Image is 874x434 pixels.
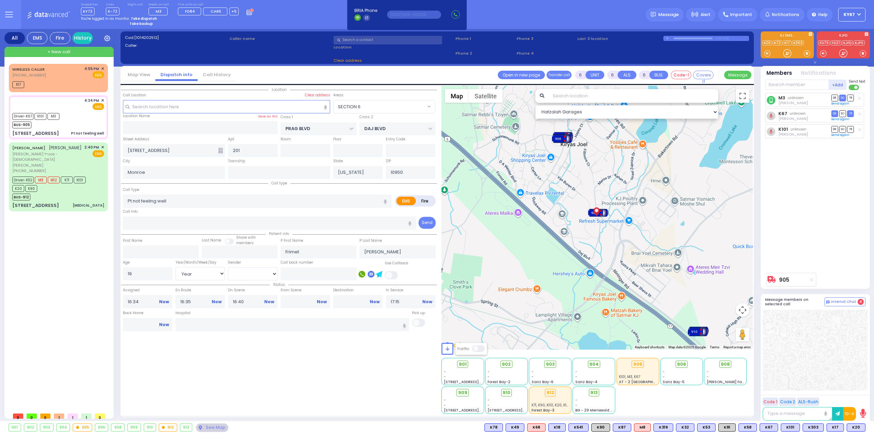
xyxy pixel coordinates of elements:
[106,8,119,15] span: K-72
[619,374,640,379] span: K101, M3, K67
[73,424,92,431] div: 905
[801,69,836,77] button: Notifications
[575,397,577,403] span: -
[129,21,153,26] strong: Take backup
[455,36,514,42] span: Phone 1
[123,158,130,164] label: City
[338,103,361,110] span: SECTION 6
[444,374,446,379] span: -
[159,299,169,305] a: Now
[281,260,313,265] label: Call back number
[9,424,21,431] div: 901
[175,310,191,316] label: Hospital
[281,137,291,142] label: Room
[591,207,602,217] gmp-advanced-marker: Client
[93,150,104,157] span: EMS
[268,87,290,92] span: Location
[159,424,177,431] div: 912
[93,103,104,110] span: EMS
[459,361,467,368] span: 901
[527,423,546,432] div: ALS
[854,40,865,45] a: KJPS
[334,36,442,44] input: Search a contact
[445,89,469,103] button: Show street map
[81,414,91,419] span: 1
[797,397,819,406] button: ALS-Rush
[266,231,293,236] span: Patient info
[671,71,691,79] button: Code-1
[228,158,245,164] label: Township
[128,424,141,431] div: 909
[831,40,841,45] a: FD21
[178,3,239,7] label: Fire units on call
[831,101,849,106] a: Send again
[781,423,800,432] div: BLS
[333,100,435,113] span: SECTION 6
[829,80,847,90] button: +Add
[270,282,288,287] span: Status
[817,34,870,39] label: KJFD
[268,181,291,186] span: Call type
[552,133,573,143] div: 904
[333,93,343,98] label: Areas
[218,148,223,153] span: Other building occupants
[844,12,855,18] span: KY67
[847,95,854,101] span: TR
[123,260,130,265] label: Age
[47,48,70,55] span: + New call
[334,58,362,63] span: Clear address
[101,98,104,103] span: ✕
[35,177,47,183] span: M3
[547,71,572,79] button: Transfer call
[281,288,330,293] label: From Scene
[568,423,589,432] div: BLS
[818,12,828,18] span: Help
[553,131,573,141] div: 902
[81,3,98,7] label: Dispatcher
[264,299,274,305] a: Now
[765,297,824,306] h5: Message members on selected call
[693,71,714,79] button: Covered
[123,113,150,119] label: Location Name
[488,369,490,374] span: -
[469,89,503,103] button: Show satellite imagery
[134,35,159,40] span: [1014202512]
[93,71,104,78] span: EMS
[778,127,788,132] a: K101
[849,84,860,91] label: Turn off text
[858,299,864,305] span: 4
[575,408,614,413] span: BG - 29 Merriewold S.
[613,423,631,432] div: BLS
[72,32,93,44] a: History
[839,126,846,132] span: SO
[12,145,45,151] a: [PERSON_NAME]
[360,114,373,120] label: Cross 2
[779,277,789,282] a: 905
[763,397,778,406] button: Code 1
[12,202,59,209] div: [STREET_ADDRESS]
[317,299,327,305] a: Now
[12,113,33,120] span: Driver-K67
[649,71,668,79] button: BUS
[419,217,436,229] button: Send
[123,187,139,193] label: Call Type
[532,403,585,408] span: K71, K90, K101, K20, K112, M3, M12
[831,95,838,101] span: DR
[824,297,865,306] button: Internal Chat 4
[95,414,105,419] span: 0
[736,328,749,341] button: Drag Pegman onto the map to open Street View
[27,32,47,44] div: EMS
[106,3,119,7] label: Lines
[663,369,665,374] span: -
[838,8,865,22] button: KY67
[12,168,46,173] span: [PHONE_NUMBER]
[386,137,405,142] label: Entry Code
[765,80,829,90] input: Search member
[47,113,59,120] span: M3
[155,71,198,78] a: Dispatch info
[49,145,82,151] span: [PERSON_NAME]
[443,341,466,350] img: Google
[111,424,124,431] div: 908
[778,100,808,106] span: Chananya Indig
[211,9,221,14] span: CAR5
